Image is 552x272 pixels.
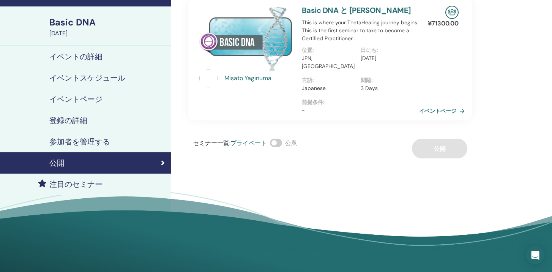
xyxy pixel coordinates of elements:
p: - [302,106,419,114]
h4: イベントスケジュール [49,73,125,82]
p: JPN, [GEOGRAPHIC_DATA] [302,54,356,70]
a: イベントページ [419,105,468,117]
div: [DATE] [49,29,166,38]
img: Basic DNA [199,6,293,71]
span: 公衆 [285,139,297,147]
h4: イベントの詳細 [49,52,103,61]
h4: 注目のセミナー [49,180,103,189]
p: 日にち : [361,46,415,54]
h4: 登録の詳細 [49,116,87,125]
p: 3 Days [361,84,415,92]
a: Basic DNA[DATE] [45,16,171,38]
span: プライベート [230,139,267,147]
p: 言語 : [302,76,356,84]
p: ¥ 71300.00 [428,19,459,28]
h4: 公開 [49,158,65,168]
p: This is where your ThetaHealing journey begins. This is the first seminar to take to become a Cer... [302,19,419,43]
p: 前提条件 : [302,98,419,106]
span: セミナー一覧 : [193,139,230,147]
h4: 参加者を管理する [49,137,110,146]
p: 間隔 : [361,76,415,84]
div: Basic DNA [49,16,166,29]
p: Japanese [302,84,356,92]
h4: イベントページ [49,95,103,104]
p: 位置 : [302,46,356,54]
a: Misato Yaginuma [224,74,295,83]
a: Basic DNA と [PERSON_NAME] [302,5,411,15]
div: Open Intercom Messenger [526,246,544,264]
img: In-Person Seminar [445,6,459,19]
p: [DATE] [361,54,415,62]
